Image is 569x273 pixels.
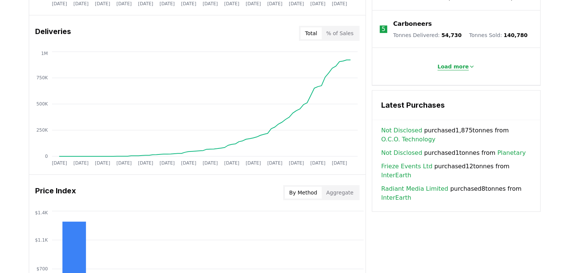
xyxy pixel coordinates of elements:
tspan: 750K [36,75,48,80]
tspan: [DATE] [310,160,325,166]
p: 5 [382,25,385,34]
h3: Latest Purchases [381,99,531,111]
tspan: [DATE] [245,160,261,166]
p: Load more [437,63,469,70]
tspan: [DATE] [202,1,218,6]
span: purchased 1,875 tonnes from [381,126,531,144]
tspan: [DATE] [73,160,89,166]
a: Frieze Events Ltd [381,162,432,171]
span: 54,730 [441,32,462,38]
tspan: [DATE] [267,160,282,166]
tspan: [DATE] [138,160,153,166]
p: Tonnes Delivered : [393,31,462,39]
tspan: [DATE] [138,1,153,6]
span: purchased 1 tonnes from [381,148,526,157]
span: purchased 8 tonnes from [381,184,531,202]
a: Not Disclosed [381,126,422,135]
span: purchased 12 tonnes from [381,162,531,180]
span: 140,780 [504,32,527,38]
tspan: [DATE] [95,1,110,6]
a: Not Disclosed [381,148,422,157]
tspan: [DATE] [332,1,347,6]
tspan: [DATE] [224,160,239,166]
h3: Price Index [35,185,76,200]
button: Aggregate [322,187,358,199]
tspan: [DATE] [224,1,239,6]
tspan: [DATE] [289,1,304,6]
tspan: [DATE] [116,160,132,166]
tspan: $700 [36,266,48,272]
button: Total [300,27,322,39]
tspan: [DATE] [181,160,196,166]
h3: Deliveries [35,26,71,41]
tspan: [DATE] [267,1,282,6]
tspan: [DATE] [332,160,347,166]
tspan: 1M [41,50,48,56]
a: Planetary [497,148,526,157]
tspan: 250K [36,128,48,133]
tspan: $1.1K [35,237,48,243]
tspan: [DATE] [245,1,261,6]
tspan: [DATE] [310,1,325,6]
button: By Method [285,187,322,199]
a: InterEarth [381,171,411,180]
button: % of Sales [322,27,358,39]
a: Carboneers [393,19,432,28]
tspan: 500K [36,101,48,107]
a: InterEarth [381,193,411,202]
tspan: [DATE] [159,160,175,166]
tspan: [DATE] [73,1,89,6]
button: Load more [431,59,481,74]
tspan: $1.4K [35,210,48,215]
tspan: [DATE] [289,160,304,166]
tspan: [DATE] [95,160,110,166]
tspan: [DATE] [159,1,175,6]
tspan: 0 [45,154,48,159]
a: Radiant Media Limited [381,184,448,193]
tspan: [DATE] [181,1,196,6]
tspan: [DATE] [116,1,132,6]
tspan: [DATE] [202,160,218,166]
a: O.C.O. Technology [381,135,435,144]
tspan: [DATE] [52,160,67,166]
p: Tonnes Sold : [469,31,527,39]
tspan: [DATE] [52,1,67,6]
